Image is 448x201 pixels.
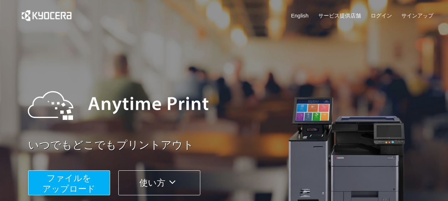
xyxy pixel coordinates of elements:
a: サインアップ [401,12,433,19]
a: ログイン [371,12,392,19]
button: ファイルを​​アップロード [28,170,110,195]
a: サービス提供店舗 [318,12,361,19]
a: English [291,12,309,19]
span: ファイルを ​​アップロード [42,173,96,194]
button: 使い方 [118,170,200,195]
a: いつでもどこでもプリントアウト [28,138,438,153]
